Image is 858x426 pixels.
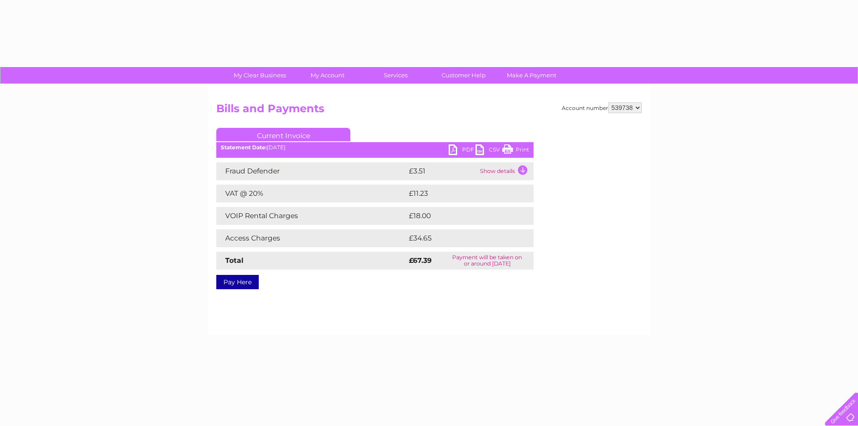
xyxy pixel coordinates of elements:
b: Statement Date: [221,144,267,151]
div: Account number [562,102,642,113]
td: £11.23 [407,185,513,202]
td: Show details [478,162,534,180]
a: My Account [291,67,365,84]
a: Pay Here [216,275,259,289]
td: £18.00 [407,207,515,225]
a: CSV [475,144,502,157]
td: Access Charges [216,229,407,247]
a: Customer Help [427,67,500,84]
div: [DATE] [216,144,534,151]
td: Payment will be taken on or around [DATE] [441,252,534,270]
h2: Bills and Payments [216,102,642,119]
td: Fraud Defender [216,162,407,180]
a: Current Invoice [216,128,350,141]
td: £3.51 [407,162,478,180]
a: Print [502,144,529,157]
a: PDF [449,144,475,157]
td: £34.65 [407,229,516,247]
a: My Clear Business [223,67,297,84]
td: VOIP Rental Charges [216,207,407,225]
a: Make A Payment [495,67,568,84]
td: VAT @ 20% [216,185,407,202]
strong: Total [225,256,244,265]
a: Services [359,67,433,84]
strong: £67.39 [409,256,432,265]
